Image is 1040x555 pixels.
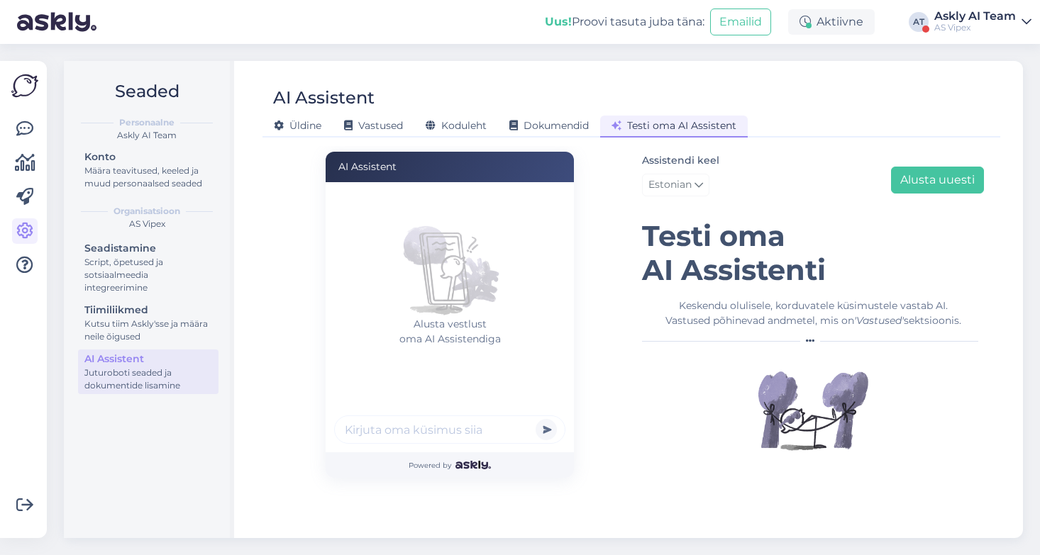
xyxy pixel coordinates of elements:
[854,314,904,327] i: 'Vastused'
[119,116,175,129] b: Personaalne
[509,119,589,132] span: Dokumendid
[642,174,709,196] a: Estonian
[891,167,984,194] button: Alusta uuesti
[78,239,218,296] a: SeadistamineScript, õpetused ja sotsiaalmeedia integreerimine
[934,22,1016,33] div: AS Vipex
[334,415,565,444] input: Kirjuta oma küsimus siia
[84,164,212,190] div: Määra teavitused, keeled ja muud personaalsed seaded
[909,12,929,32] div: AT
[75,78,218,105] h2: Seaded
[642,153,719,168] label: Assistendi keel
[455,461,490,469] img: Askly
[75,218,218,230] div: AS Vipex
[326,152,574,182] div: AI Assistent
[84,318,212,343] div: Kutsu tiim Askly'sse ja määra neile õigused
[642,298,984,328] div: Keskendu olulisele, korduvatele küsimustele vastab AI. Vastused põhinevad andmetel, mis on sektsi...
[393,203,507,317] img: No chats
[756,354,870,467] img: Illustration
[612,119,736,132] span: Testi oma AI Assistent
[84,150,212,164] div: Konto
[934,11,1031,33] a: Askly AI TeamAS Vipex
[545,15,572,28] b: Uus!
[344,119,403,132] span: Vastused
[334,317,565,347] p: Alusta vestlust oma AI Assistendiga
[642,219,984,287] h1: Testi oma AI Assistenti
[84,366,212,392] div: Juturoboti seaded ja dokumentide lisamine
[11,72,38,99] img: Askly Logo
[274,119,321,132] span: Üldine
[84,352,212,366] div: AI Assistent
[273,84,375,111] div: AI Assistent
[78,147,218,192] a: KontoMäära teavitused, keeled ja muud personaalsed seaded
[84,303,212,318] div: Tiimiliikmed
[84,256,212,294] div: Script, õpetused ja sotsiaalmeedia integreerimine
[545,13,704,30] div: Proovi tasuta juba täna:
[934,11,1016,22] div: Askly AI Team
[648,177,692,193] span: Estonian
[426,119,487,132] span: Koduleht
[75,129,218,142] div: Askly AI Team
[114,205,180,218] b: Organisatsioon
[409,460,490,471] span: Powered by
[788,9,875,35] div: Aktiivne
[78,301,218,345] a: TiimiliikmedKutsu tiim Askly'sse ja määra neile õigused
[710,9,771,35] button: Emailid
[84,241,212,256] div: Seadistamine
[78,349,218,394] a: AI AssistentJuturoboti seaded ja dokumentide lisamine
